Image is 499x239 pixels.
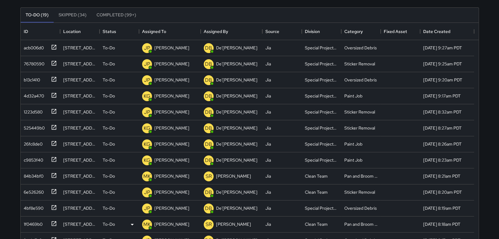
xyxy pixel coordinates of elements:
[154,61,189,67] p: [PERSON_NAME]
[63,205,96,211] div: 445 Washington Street
[423,141,462,147] div: 8/21/2025, 8:26am PDT
[305,45,338,51] div: Special Projects Team
[216,77,257,83] p: De'[PERSON_NAME]
[21,74,40,83] div: b13c1410
[344,141,362,147] div: Paint Job
[63,157,96,163] div: 265 Sacramento Street
[142,23,166,40] div: Assigned To
[423,125,462,131] div: 8/21/2025, 8:27am PDT
[103,23,116,40] div: Status
[423,173,460,179] div: 8/21/2025, 8:21am PDT
[205,109,212,116] p: DB
[305,189,328,195] div: Clean Team
[143,173,151,180] p: MK
[63,23,81,40] div: Location
[216,157,257,163] p: De'[PERSON_NAME]
[344,93,362,99] div: Paint Job
[154,77,189,83] p: [PERSON_NAME]
[21,155,43,163] div: c9853f40
[305,221,328,227] div: Clean Team
[423,157,462,163] div: 8/21/2025, 8:23am PDT
[305,205,338,211] div: Special Projects Team
[341,23,381,40] div: Category
[205,189,212,196] p: DB
[144,109,150,116] p: JP
[423,205,461,211] div: 8/21/2025, 8:19am PDT
[63,221,96,227] div: 584 Washington Street
[144,93,150,100] p: KG
[216,93,257,99] p: De'[PERSON_NAME]
[265,141,271,147] div: Jia
[154,205,189,211] p: [PERSON_NAME]
[144,76,150,84] p: JP
[265,93,271,99] div: Jia
[344,157,362,163] div: Paint Job
[423,61,462,67] div: 8/21/2025, 9:25am PDT
[60,23,100,40] div: Location
[103,93,115,99] p: To-Do
[344,221,378,227] div: Pan and Broom Block Faces
[54,8,92,23] button: Skipped (34)
[144,157,150,164] p: KG
[103,109,115,115] p: To-Do
[302,23,341,40] div: Division
[265,109,271,115] div: Jia
[103,157,115,163] p: To-Do
[344,189,375,195] div: Sticker Removal
[205,157,212,164] p: DB
[103,141,115,147] p: To-Do
[305,61,338,67] div: Special Projects Team
[103,221,115,227] p: To-Do
[205,76,212,84] p: DB
[423,77,462,83] div: 8/21/2025, 9:20am PDT
[305,93,338,99] div: Special Projects Team
[154,221,189,227] p: [PERSON_NAME]
[206,221,212,228] p: SR
[265,45,271,51] div: Jia
[63,173,96,179] div: 401 Washington Street
[63,61,96,67] div: 224 Kearny Street
[423,93,461,99] div: 8/21/2025, 9:17am PDT
[144,141,150,148] p: KG
[305,125,338,131] div: Special Projects Team
[204,23,228,40] div: Assigned By
[344,125,375,131] div: Sticker Removal
[103,77,115,83] p: To-Do
[206,173,212,180] p: SR
[21,187,44,195] div: 6e526260
[344,61,375,67] div: Sticker Removal
[216,221,251,227] p: [PERSON_NAME]
[205,93,212,100] p: DB
[216,205,257,211] p: De'[PERSON_NAME]
[103,125,115,131] p: To-Do
[201,23,262,40] div: Assigned By
[344,109,375,115] div: Sticker Removal
[21,42,44,51] div: acb006d0
[21,8,54,23] button: To-Do (19)
[381,23,420,40] div: Fixed Asset
[265,61,271,67] div: Jia
[216,141,257,147] p: De'[PERSON_NAME]
[265,205,271,211] div: Jia
[205,141,212,148] p: DB
[216,173,251,179] p: [PERSON_NAME]
[305,23,320,40] div: Division
[21,58,44,67] div: 76780590
[344,77,377,83] div: Oversized Debris
[143,221,151,228] p: MK
[63,141,96,147] div: 265 Sacramento Street
[63,189,96,195] div: 401 Washington Street
[154,189,189,195] p: [PERSON_NAME]
[265,77,271,83] div: Jia
[305,109,338,115] div: Special Projects Team
[423,221,460,227] div: 8/21/2025, 8:18am PDT
[63,125,96,131] div: 198 Sacramento Street
[144,125,150,132] p: KG
[100,23,139,40] div: Status
[63,109,96,115] div: 234 Bush Street
[265,23,279,40] div: Source
[216,109,257,115] p: De'[PERSON_NAME]
[154,141,189,147] p: [PERSON_NAME]
[144,60,150,68] p: JP
[265,157,271,163] div: Jia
